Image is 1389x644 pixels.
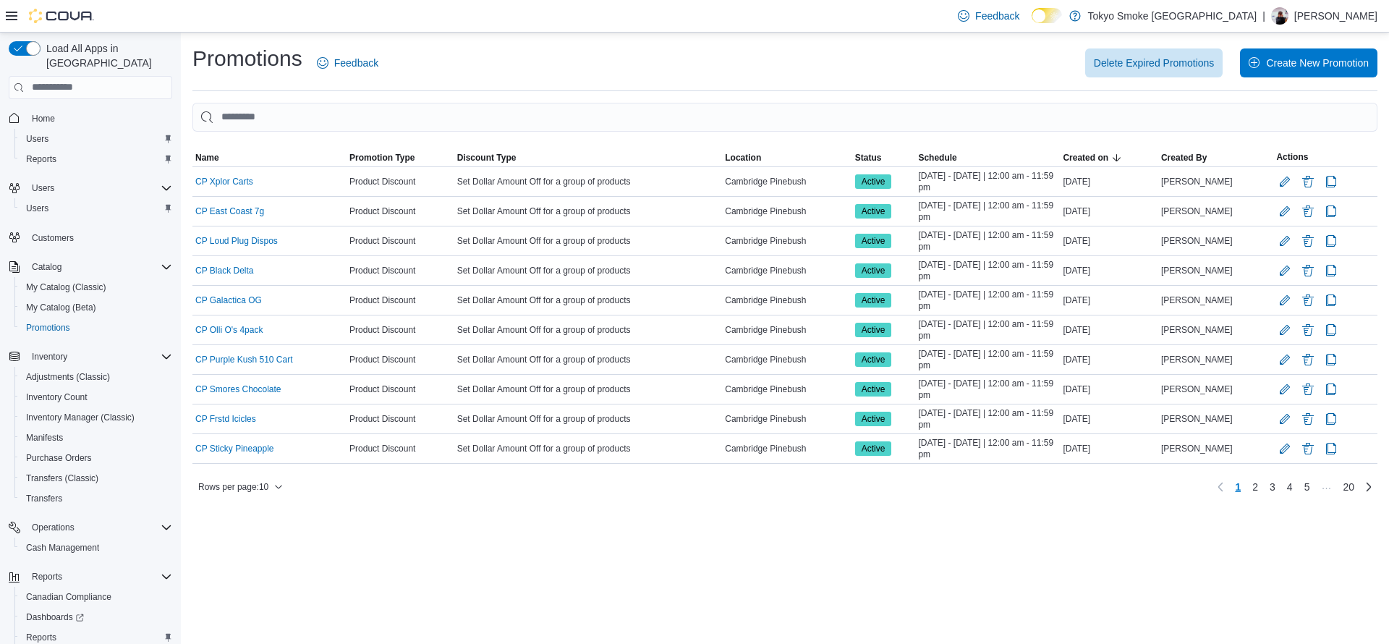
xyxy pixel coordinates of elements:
span: Discount Type [457,152,517,164]
div: Set Dollar Amount Off for a group of products [454,321,723,339]
button: Catalog [26,258,67,276]
button: Delete Promotion [1299,351,1317,368]
button: Promotion Type [347,149,454,166]
span: Home [26,109,172,127]
span: Active [855,412,892,426]
span: Dashboards [20,609,172,626]
button: Cash Management [14,538,178,558]
span: Customers [26,229,172,247]
button: Delete Promotion [1299,232,1317,250]
div: Set Dollar Amount Off for a group of products [454,203,723,220]
span: [DATE] - [DATE] | 12:00 am - 11:59 pm [918,229,1057,253]
span: Promotions [20,319,172,336]
button: Clone Promotion [1322,321,1340,339]
div: [DATE] [1060,351,1158,368]
span: Reports [20,151,172,168]
span: Active [862,175,885,188]
button: My Catalog (Beta) [14,297,178,318]
span: [PERSON_NAME] [1161,235,1233,247]
span: Purchase Orders [20,449,172,467]
span: My Catalog (Beta) [26,302,96,313]
span: Active [855,441,892,456]
span: 5 [1304,480,1310,494]
span: Product Discount [349,206,415,217]
button: Users [14,129,178,149]
button: Previous page [1212,478,1229,496]
span: My Catalog (Beta) [20,299,172,316]
span: Customers [32,232,74,244]
button: Users [3,178,178,198]
button: Location [722,149,852,166]
a: Canadian Compliance [20,588,117,606]
span: Product Discount [349,354,415,365]
span: Active [855,263,892,278]
span: Canadian Compliance [26,591,111,603]
span: Active [855,204,892,219]
span: 2 [1252,480,1258,494]
button: Clone Promotion [1322,262,1340,279]
button: Reports [26,568,68,585]
button: Inventory [26,348,73,365]
button: Operations [3,517,178,538]
span: [DATE] - [DATE] | 12:00 am - 11:59 pm [918,318,1057,342]
span: Manifests [20,429,172,446]
span: Adjustments (Classic) [26,371,110,383]
button: Rows per page:10 [192,478,289,496]
span: Product Discount [349,384,415,395]
a: Manifests [20,429,69,446]
button: Edit Promotion [1276,232,1294,250]
a: Page 5 of 20 [1299,475,1316,499]
button: Clone Promotion [1322,203,1340,220]
div: [DATE] [1060,262,1158,279]
span: Product Discount [349,443,415,454]
span: Active [862,294,885,307]
span: Active [862,205,885,218]
span: [PERSON_NAME] [1161,295,1233,306]
span: 1 [1235,480,1241,494]
a: Feedback [311,48,384,77]
span: Inventory Count [26,391,88,403]
span: Transfers (Classic) [20,470,172,487]
span: [DATE] - [DATE] | 12:00 am - 11:59 pm [918,378,1057,401]
button: Clone Promotion [1322,381,1340,398]
span: [DATE] - [DATE] | 12:00 am - 11:59 pm [918,200,1057,223]
a: Promotions [20,319,76,336]
button: Inventory Manager (Classic) [14,407,178,428]
span: Catalog [26,258,172,276]
span: Status [855,152,882,164]
a: Reports [20,151,62,168]
span: Name [195,152,219,164]
div: Set Dollar Amount Off for a group of products [454,351,723,368]
div: [DATE] [1060,410,1158,428]
div: [DATE] [1060,321,1158,339]
span: Load All Apps in [GEOGRAPHIC_DATA] [41,41,172,70]
a: Transfers (Classic) [20,470,104,487]
a: Page 2 of 20 [1246,475,1264,499]
a: Customers [26,229,80,247]
button: Operations [26,519,80,536]
span: Transfers [26,493,62,504]
h1: Promotions [192,44,302,73]
button: Promotions [14,318,178,338]
a: Feedback [952,1,1025,30]
span: [DATE] - [DATE] | 12:00 am - 11:59 pm [918,407,1057,431]
span: Active [862,264,885,277]
div: [DATE] [1060,232,1158,250]
span: Rows per page : 10 [198,481,268,493]
a: Users [20,130,54,148]
span: Purchase Orders [26,452,92,464]
button: My Catalog (Classic) [14,277,178,297]
button: Delete Promotion [1299,292,1317,309]
span: Location [725,152,761,164]
div: Set Dollar Amount Off for a group of products [454,173,723,190]
a: Adjustments (Classic) [20,368,116,386]
a: Users [20,200,54,217]
button: Delete Promotion [1299,262,1317,279]
span: Product Discount [349,176,415,187]
button: Inventory [3,347,178,367]
span: Feedback [334,56,378,70]
span: Canadian Compliance [20,588,172,606]
a: Transfers [20,490,68,507]
a: CP Xplor Carts [195,176,253,187]
button: Users [26,179,60,197]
